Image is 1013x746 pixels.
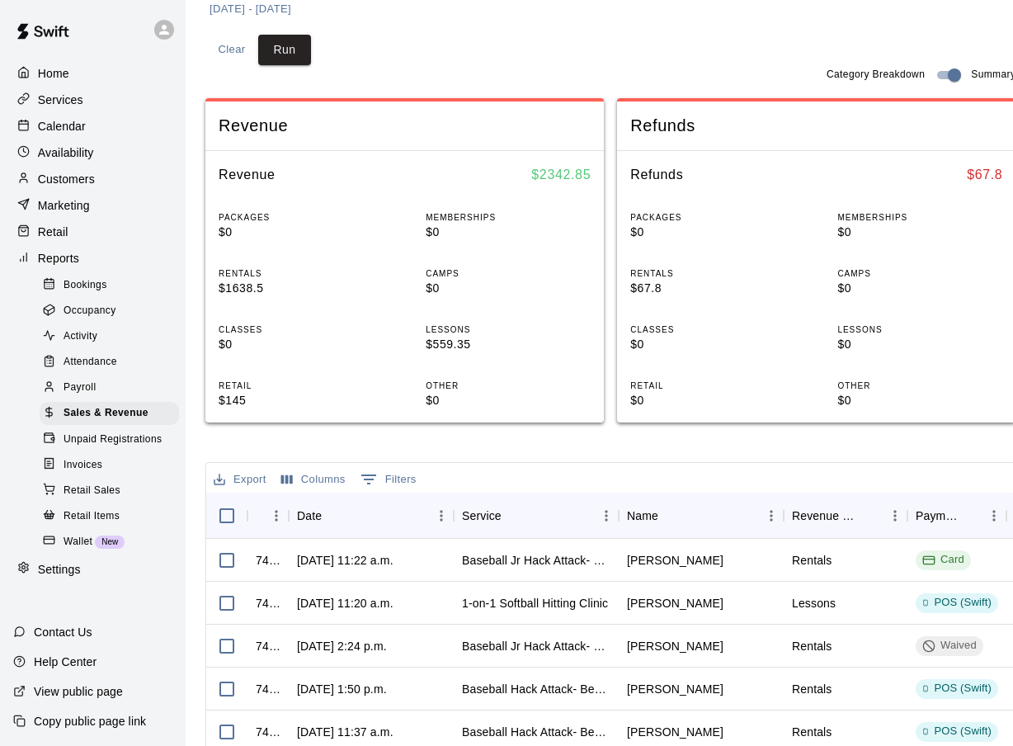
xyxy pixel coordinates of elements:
p: $0 [630,392,795,409]
button: Sort [658,504,681,527]
p: RENTALS [219,267,384,280]
div: Name [619,493,784,539]
h6: $ 2342.85 [531,164,591,186]
button: Menu [883,503,907,528]
div: 1-on-1 Softball Hitting Clinic [462,595,608,611]
button: Export [210,467,271,493]
span: Invoices [64,457,102,474]
div: InvoiceId [247,493,289,539]
button: Run [258,35,311,65]
div: WalletNew [40,531,179,554]
a: Invoices [40,452,186,478]
p: OTHER [426,380,591,392]
p: LESSONS [426,323,591,336]
div: Availability [13,140,172,165]
div: POS (Swift) [922,724,992,739]
p: $0 [426,392,591,409]
div: Service [454,493,619,539]
span: Bookings [64,277,107,294]
div: Bookings [40,274,179,297]
div: Date [297,493,322,539]
div: Payment Method [916,493,959,539]
div: Attendance [40,351,179,374]
div: Rentals [792,681,832,697]
span: Activity [64,328,97,345]
button: Sort [860,504,883,527]
div: 747561 [256,681,280,697]
div: Reports [13,246,172,271]
button: Sort [959,504,982,527]
a: Attendance [40,350,186,375]
p: MEMBERSHIPS [426,211,591,224]
a: Occupancy [40,298,186,323]
div: Aug 11, 2025, 11:20 a.m. [297,595,393,611]
p: $0 [837,336,1002,353]
span: New [95,537,125,546]
p: CLASSES [630,323,795,336]
div: Unpaid Registrations [40,428,179,451]
p: CAMPS [837,267,1002,280]
div: Service [462,493,502,539]
p: PACKAGES [630,211,795,224]
div: Activity [40,325,179,348]
div: Aug 10, 2025, 2:24 p.m. [297,638,387,654]
span: Retail Sales [64,483,120,499]
a: Retail Sales [40,478,186,503]
a: Unpaid Registrations [40,427,186,452]
p: Retail [38,224,68,240]
div: Retail Items [40,505,179,528]
div: Card [922,552,964,568]
span: Retail Items [64,508,120,525]
div: Baseball Jr Hack Attack- Perfect for all skill levels [462,552,610,569]
div: Christine Rennie [627,552,723,569]
p: Home [38,65,69,82]
div: Revenue Category [784,493,907,539]
p: $1638.5 [219,280,384,297]
div: Waived [922,638,977,654]
div: Payroll [40,376,179,399]
div: Revenue Category [792,493,860,539]
div: Invoices [40,454,179,477]
button: Menu [982,503,1006,528]
span: Occupancy [64,303,116,319]
div: Date [289,493,454,539]
button: Clear [205,35,258,65]
div: Marketing [13,193,172,218]
span: Category Breakdown [827,67,925,83]
p: Help Center [34,654,97,670]
a: Services [13,87,172,112]
div: 749235 [256,595,280,611]
p: CLASSES [219,323,384,336]
button: Show filters [356,466,421,493]
p: $145 [219,392,384,409]
a: Bookings [40,272,186,298]
button: Menu [594,503,619,528]
span: Attendance [64,354,117,371]
p: $0 [630,224,795,241]
p: PACKAGES [219,211,384,224]
p: MEMBERSHIPS [837,211,1002,224]
a: Payroll [40,375,186,401]
p: $0 [426,224,591,241]
div: Baseball Jr Hack Attack- Perfect for all skill levels [462,638,610,654]
p: Copy public page link [34,713,146,729]
h6: Refunds [630,164,683,186]
button: Menu [759,503,784,528]
div: Lessons [792,595,836,611]
a: Calendar [13,114,172,139]
div: Phil Cowley [627,724,723,740]
p: $0 [837,392,1002,409]
span: Wallet [64,534,92,550]
div: Occupancy [40,300,179,323]
a: Retail [13,220,172,244]
p: $0 [219,224,384,241]
div: Home [13,61,172,86]
div: 747616 [256,638,280,654]
p: RETAIL [219,380,384,392]
div: Clark Watson-Brown [627,681,723,697]
div: POS (Swift) [922,681,992,696]
p: Availability [38,144,94,161]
